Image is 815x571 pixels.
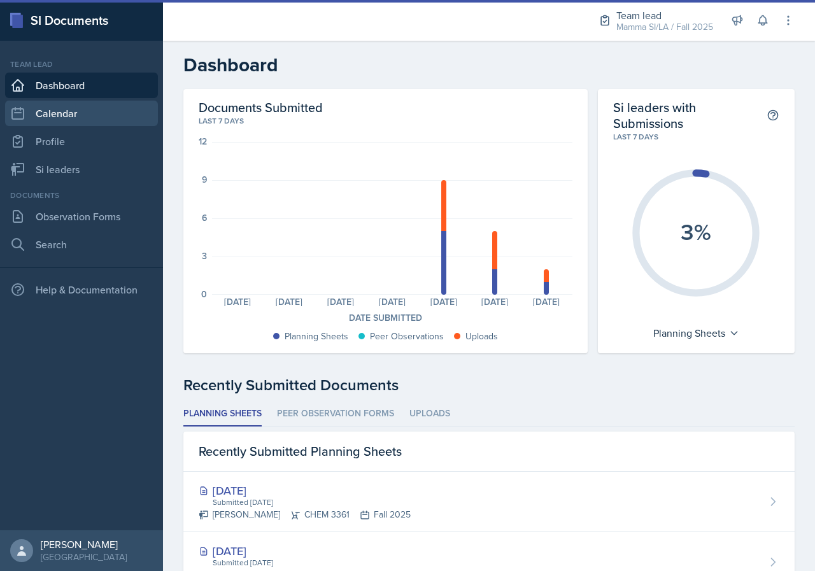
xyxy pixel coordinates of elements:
[41,551,127,563] div: [GEOGRAPHIC_DATA]
[5,59,158,70] div: Team lead
[5,101,158,126] a: Calendar
[202,175,207,184] div: 9
[183,402,262,426] li: Planning Sheets
[285,330,348,343] div: Planning Sheets
[366,297,418,306] div: [DATE]
[211,557,407,568] div: Submitted [DATE]
[277,402,394,426] li: Peer Observation Forms
[315,297,367,306] div: [DATE]
[212,297,264,306] div: [DATE]
[199,542,407,560] div: [DATE]
[41,538,127,551] div: [PERSON_NAME]
[183,53,795,76] h2: Dashboard
[5,204,158,229] a: Observation Forms
[183,472,795,532] a: [DATE] Submitted [DATE] [PERSON_NAME]CHEM 3361Fall 2025
[613,99,767,131] h2: Si leaders with Submissions
[183,374,795,397] div: Recently Submitted Documents
[616,8,713,23] div: Team lead
[409,402,450,426] li: Uploads
[202,251,207,260] div: 3
[521,297,572,306] div: [DATE]
[5,129,158,154] a: Profile
[5,190,158,201] div: Documents
[199,508,411,521] div: [PERSON_NAME] CHEM 3361 Fall 2025
[199,99,572,115] h2: Documents Submitted
[465,330,498,343] div: Uploads
[616,20,713,34] div: Mamma SI/LA / Fall 2025
[202,213,207,222] div: 6
[5,277,158,302] div: Help & Documentation
[201,290,207,299] div: 0
[370,330,444,343] div: Peer Observations
[5,232,158,257] a: Search
[5,73,158,98] a: Dashboard
[264,297,315,306] div: [DATE]
[418,297,469,306] div: [DATE]
[5,157,158,182] a: Si leaders
[211,497,411,508] div: Submitted [DATE]
[199,311,572,325] div: Date Submitted
[199,115,572,127] div: Last 7 days
[199,137,207,146] div: 12
[469,297,521,306] div: [DATE]
[613,131,779,143] div: Last 7 days
[647,323,746,343] div: Planning Sheets
[183,432,795,472] div: Recently Submitted Planning Sheets
[681,215,711,248] text: 3%
[199,482,411,499] div: [DATE]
